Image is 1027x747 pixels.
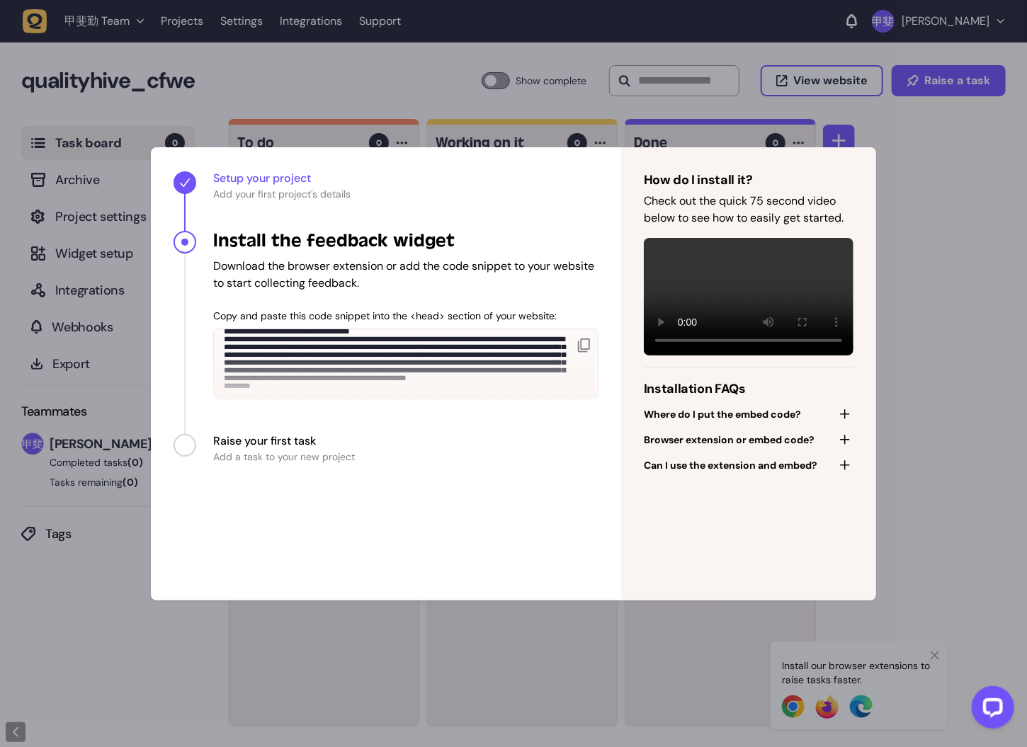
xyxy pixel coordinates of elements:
[213,309,598,323] p: Copy and paste this code snippet into the <head> section of your website:
[213,229,598,252] h4: Install the feedback widget
[644,170,853,190] h4: How do I install it?
[644,407,801,421] span: Where do I put the embed code?
[644,404,853,424] button: Where do I put the embed code?
[644,193,853,227] p: Check out the quick 75 second video below to see how to easily get started.
[644,379,853,399] h4: Installation FAQs
[960,680,1020,740] iframe: LiveChat chat widget
[644,433,815,447] span: Browser extension or embed code?
[644,238,853,356] video: Your browser does not support the video tag.
[213,433,355,450] span: Raise your first task
[644,455,853,475] button: Can I use the extension and embed?
[213,170,598,187] span: Setup your project
[213,450,355,464] span: Add a task to your new project
[213,187,598,201] span: Add your first project's details
[151,147,621,486] nav: Progress
[644,430,853,450] button: Browser extension or embed code?
[644,458,817,472] span: Can I use the extension and embed?
[213,258,598,292] p: Download the browser extension or add the code snippet to your website to start collecting feedback.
